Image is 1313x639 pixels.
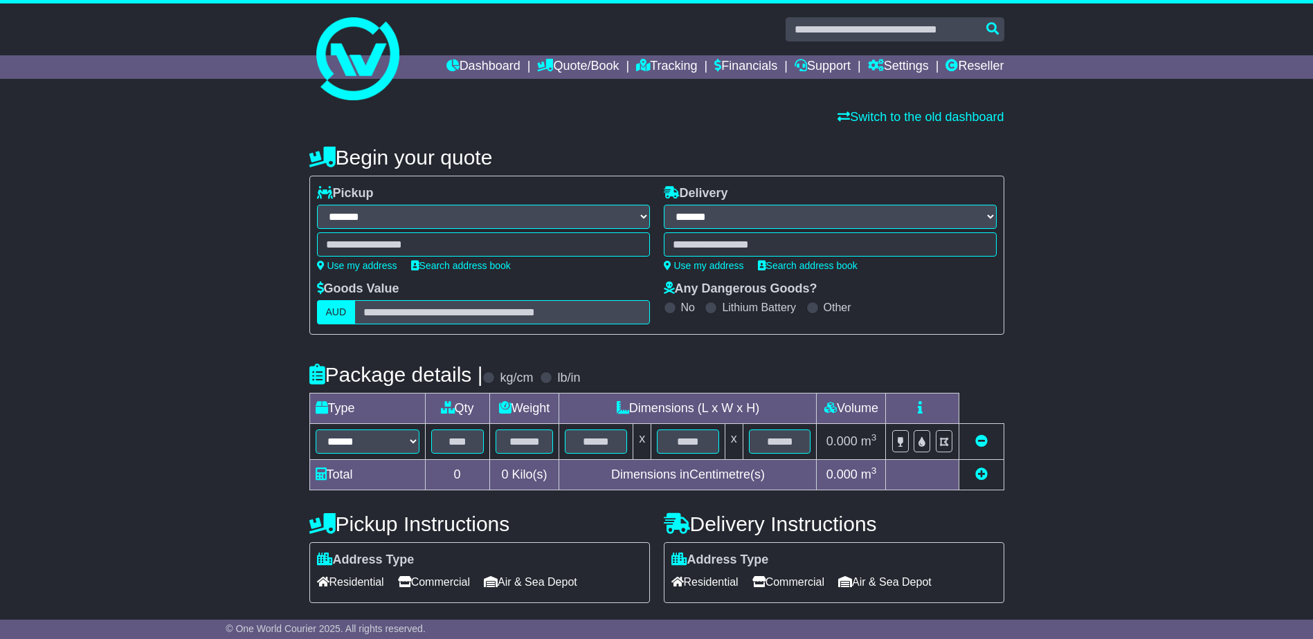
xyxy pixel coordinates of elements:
a: Remove this item [975,434,988,448]
td: Qty [425,393,489,424]
a: Tracking [636,55,697,79]
h4: Package details | [309,363,483,386]
label: Lithium Battery [722,301,796,314]
label: Delivery [664,186,728,201]
h4: Delivery Instructions [664,512,1004,535]
a: Quote/Book [537,55,619,79]
span: Commercial [398,571,470,593]
label: No [681,301,695,314]
td: 0 [425,460,489,490]
span: Residential [671,571,739,593]
a: Support [795,55,851,79]
a: Financials [714,55,777,79]
td: Kilo(s) [489,460,559,490]
td: Volume [817,393,886,424]
span: m [861,434,877,448]
a: Use my address [317,260,397,271]
span: Residential [317,571,384,593]
span: 0 [501,467,508,481]
a: Reseller [945,55,1004,79]
label: Other [824,301,851,314]
span: m [861,467,877,481]
a: Add new item [975,467,988,481]
a: Dashboard [446,55,520,79]
label: lb/in [557,371,580,386]
a: Search address book [411,260,511,271]
sup: 3 [871,432,877,443]
label: Address Type [317,553,415,568]
label: Any Dangerous Goods? [664,281,817,297]
label: kg/cm [500,371,533,386]
td: Dimensions (L x W x H) [559,393,817,424]
a: Switch to the old dashboard [837,110,1004,124]
span: Air & Sea Depot [484,571,577,593]
span: 0.000 [826,434,858,448]
label: Pickup [317,186,374,201]
span: © One World Courier 2025. All rights reserved. [226,623,426,634]
td: Weight [489,393,559,424]
span: Air & Sea Depot [838,571,932,593]
span: 0.000 [826,467,858,481]
td: Total [309,460,425,490]
a: Search address book [758,260,858,271]
h4: Pickup Instructions [309,512,650,535]
label: Address Type [671,553,769,568]
label: AUD [317,300,356,324]
td: x [633,424,651,460]
td: Dimensions in Centimetre(s) [559,460,817,490]
sup: 3 [871,465,877,476]
td: Type [309,393,425,424]
h4: Begin your quote [309,146,1004,169]
a: Use my address [664,260,744,271]
a: Settings [868,55,929,79]
label: Goods Value [317,281,399,297]
span: Commercial [752,571,824,593]
td: x [725,424,743,460]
